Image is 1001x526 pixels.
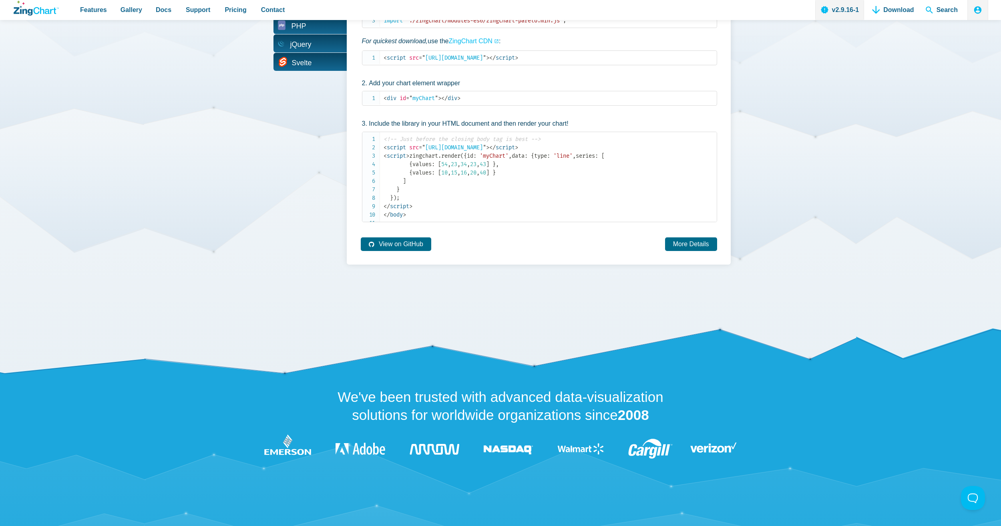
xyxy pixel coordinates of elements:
[278,20,285,30] img: PHP Icon
[409,54,419,61] span: src
[515,54,518,61] span: >
[384,153,387,159] span: <
[665,237,717,251] a: More Details
[264,434,737,459] img: List of ZingChart clients' logos.
[432,161,435,168] span: :
[457,169,460,176] span: ,
[290,38,312,51] span: jQuery
[618,407,649,423] strong: 2008
[409,95,412,102] span: "
[419,54,422,61] span: =
[480,169,486,176] span: 40
[467,161,470,168] span: ,
[432,169,435,176] span: :
[438,153,441,159] span: .
[438,161,441,168] span: [
[409,144,419,151] span: src
[14,1,59,16] a: ZingChart Logo. Click to return to the homepage
[156,4,171,15] span: Docs
[441,95,457,102] span: div
[441,169,448,176] span: 10
[406,95,409,102] span: =
[492,169,496,176] span: }
[406,17,563,24] span: './zingchart/modules-es6/zingchart-pareto.min.js'
[384,153,605,201] span: zingchart id data type series values values
[441,153,460,159] span: render
[384,203,390,210] span: </
[406,153,409,159] span: >
[438,95,441,102] span: >
[186,4,210,15] span: Support
[292,57,312,69] span: Svelte
[438,169,441,176] span: [
[400,95,406,102] span: id
[396,195,400,201] span: ;
[393,195,396,201] span: )
[362,118,717,222] li: Include the library in your HTML document and then render your chart!
[525,153,528,159] span: :
[362,38,428,44] em: For quickest download,
[403,178,406,185] span: ]
[384,144,406,151] span: script
[473,153,476,159] span: :
[384,203,409,210] span: script
[460,153,464,159] span: (
[547,153,550,159] span: :
[409,161,412,168] span: {
[419,144,422,151] span: =
[384,54,406,61] span: script
[449,36,499,46] a: ZingChart CDN
[406,95,438,102] span: myChart
[384,144,387,151] span: <
[460,169,467,176] span: 16
[457,95,460,102] span: >
[384,17,403,24] span: import
[448,161,451,168] span: ,
[515,144,518,151] span: >
[225,4,246,15] span: Pricing
[480,153,509,159] span: 'myChart'
[496,161,499,168] span: ,
[390,195,393,201] span: }
[464,153,467,159] span: {
[403,211,406,218] span: >
[384,211,403,218] span: body
[384,211,390,218] span: </
[486,161,489,168] span: ]
[961,486,985,510] iframe: Toggle Customer Support
[489,144,496,151] span: </
[409,169,412,176] span: {
[409,203,412,210] span: >
[419,144,486,151] span: [URL][DOMAIN_NAME]
[384,136,541,143] span: <!-- Just before the closing body tag is best -->
[476,161,480,168] span: ,
[451,169,457,176] span: 15
[483,144,486,151] span: "
[435,95,438,102] span: "
[480,161,486,168] span: 43
[531,153,534,159] span: {
[320,388,681,424] h2: We've been trusted with advanced data-visualization solutions for worldwide organizations since
[553,153,573,159] span: 'line'
[291,20,306,32] span: PHP
[492,161,496,168] span: }
[486,144,489,151] span: >
[509,153,512,159] span: ,
[384,95,396,102] span: div
[261,4,285,15] span: Contact
[121,4,142,15] span: Gallery
[595,153,598,159] span: :
[422,144,425,151] span: "
[457,161,460,168] span: ,
[460,161,467,168] span: 34
[441,95,448,102] span: </
[476,169,480,176] span: ,
[470,169,476,176] span: 20
[396,186,400,193] span: }
[601,153,605,159] span: [
[384,153,406,159] span: script
[451,161,457,168] span: 23
[470,161,476,168] span: 23
[486,169,489,176] span: ]
[448,169,451,176] span: ,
